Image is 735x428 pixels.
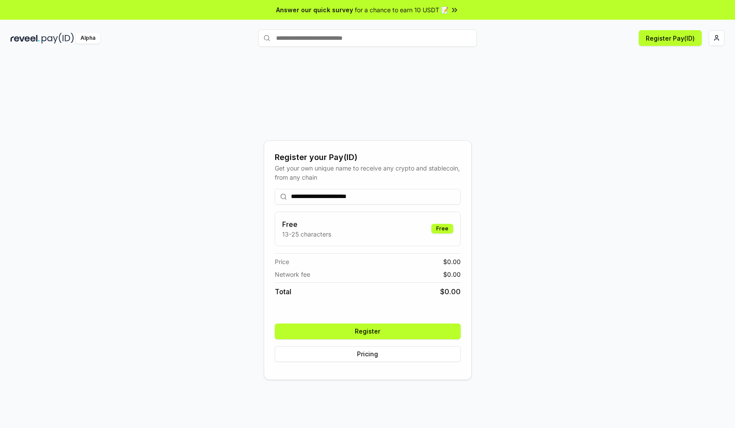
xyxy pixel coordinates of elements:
button: Pricing [275,346,461,362]
img: reveel_dark [10,33,40,44]
p: 13-25 characters [282,230,331,239]
img: pay_id [42,33,74,44]
span: $ 0.00 [440,286,461,297]
div: Get your own unique name to receive any crypto and stablecoin, from any chain [275,164,461,182]
button: Register [275,324,461,339]
div: Alpha [76,33,100,44]
span: Network fee [275,270,310,279]
span: for a chance to earn 10 USDT 📝 [355,5,448,14]
span: Answer our quick survey [276,5,353,14]
button: Register Pay(ID) [639,30,702,46]
span: Total [275,286,291,297]
span: Price [275,257,289,266]
div: Register your Pay(ID) [275,151,461,164]
span: $ 0.00 [443,257,461,266]
span: $ 0.00 [443,270,461,279]
div: Free [431,224,453,233]
h3: Free [282,219,331,230]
